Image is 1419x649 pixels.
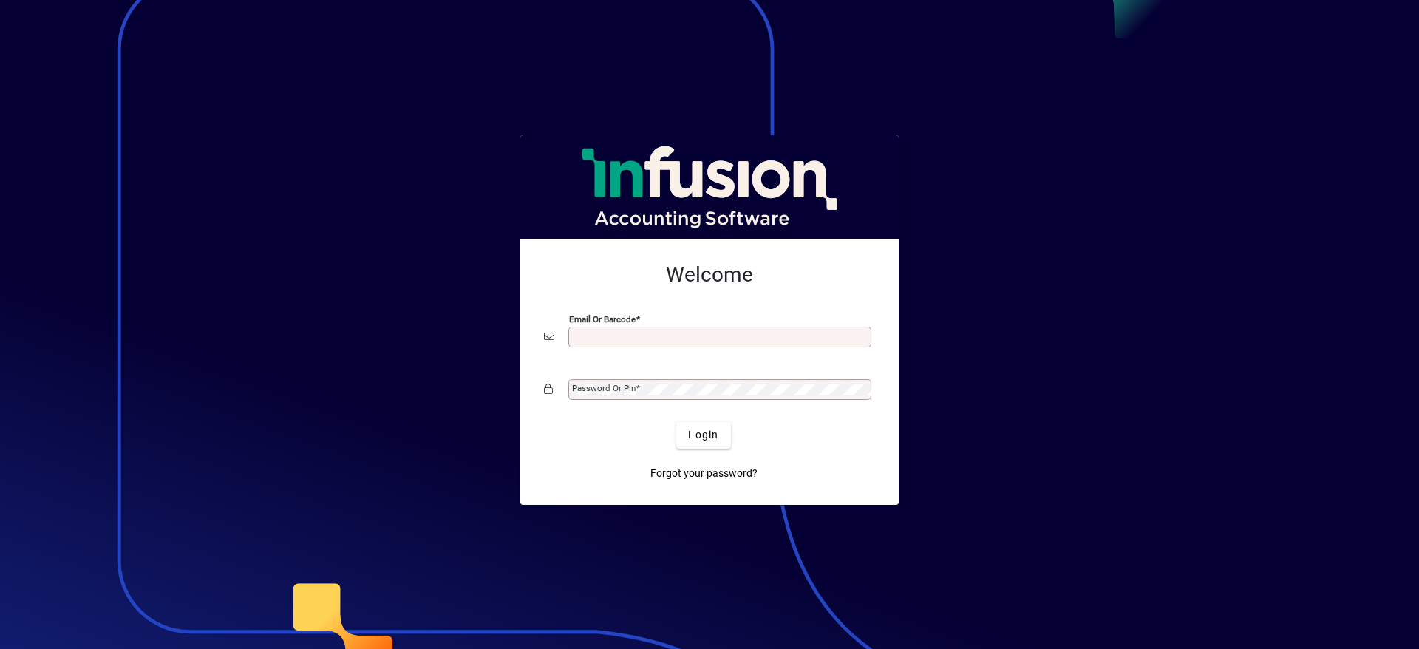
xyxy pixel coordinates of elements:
[572,383,636,393] mat-label: Password or Pin
[688,427,718,443] span: Login
[644,461,763,487] a: Forgot your password?
[650,466,758,481] span: Forgot your password?
[676,422,730,449] button: Login
[569,313,636,324] mat-label: Email or Barcode
[544,262,875,288] h2: Welcome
